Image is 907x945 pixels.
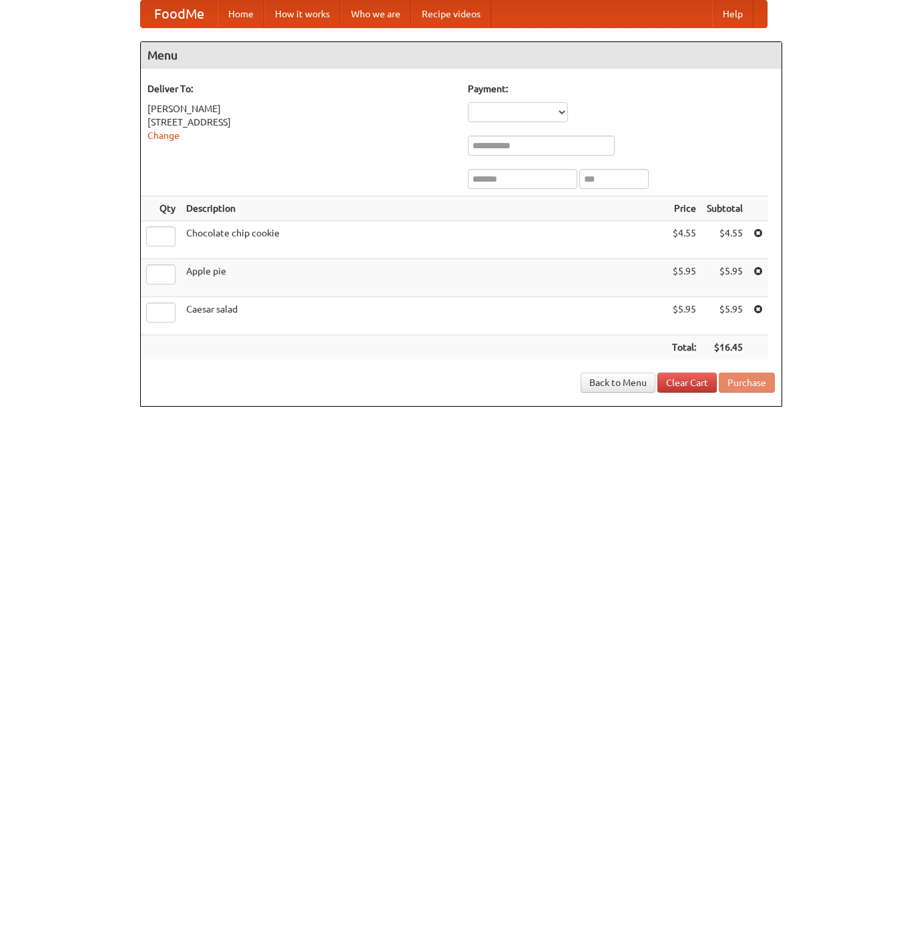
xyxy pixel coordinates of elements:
[701,196,748,221] th: Subtotal
[181,221,667,259] td: Chocolate chip cookie
[264,1,340,27] a: How it works
[667,221,701,259] td: $4.55
[701,221,748,259] td: $4.55
[181,297,667,335] td: Caesar salad
[141,196,181,221] th: Qty
[141,1,218,27] a: FoodMe
[701,259,748,297] td: $5.95
[218,1,264,27] a: Home
[340,1,411,27] a: Who we are
[147,130,180,141] a: Change
[701,297,748,335] td: $5.95
[141,42,782,69] h4: Menu
[667,335,701,360] th: Total:
[581,373,655,393] a: Back to Menu
[147,102,455,116] div: [PERSON_NAME]
[667,196,701,221] th: Price
[411,1,491,27] a: Recipe videos
[468,82,775,96] h5: Payment:
[181,259,667,297] td: Apple pie
[712,1,753,27] a: Help
[147,116,455,129] div: [STREET_ADDRESS]
[719,373,775,393] button: Purchase
[701,335,748,360] th: $16.45
[667,297,701,335] td: $5.95
[657,373,717,393] a: Clear Cart
[181,196,667,221] th: Description
[667,259,701,297] td: $5.95
[147,82,455,96] h5: Deliver To:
